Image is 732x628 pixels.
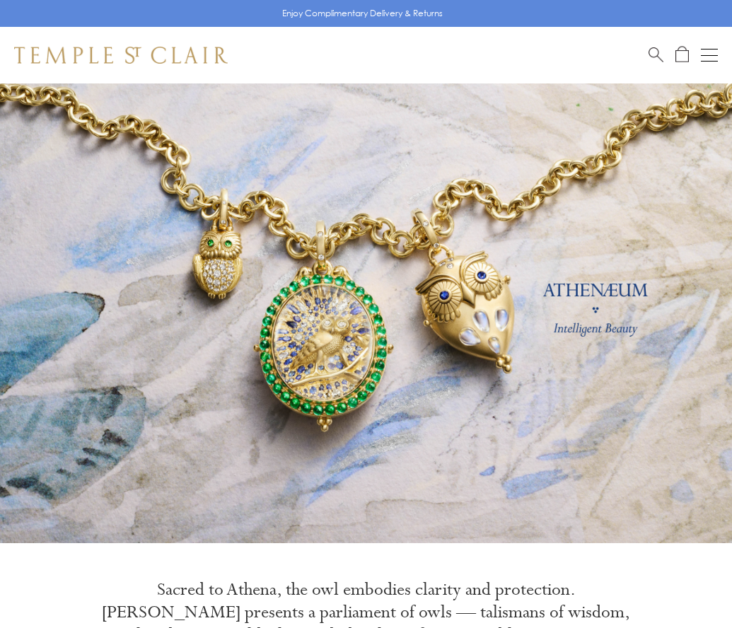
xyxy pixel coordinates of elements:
p: Enjoy Complimentary Delivery & Returns [282,6,443,21]
button: Open navigation [701,47,718,64]
a: Search [649,46,663,64]
img: Temple St. Clair [14,47,228,64]
a: Open Shopping Bag [675,46,689,64]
